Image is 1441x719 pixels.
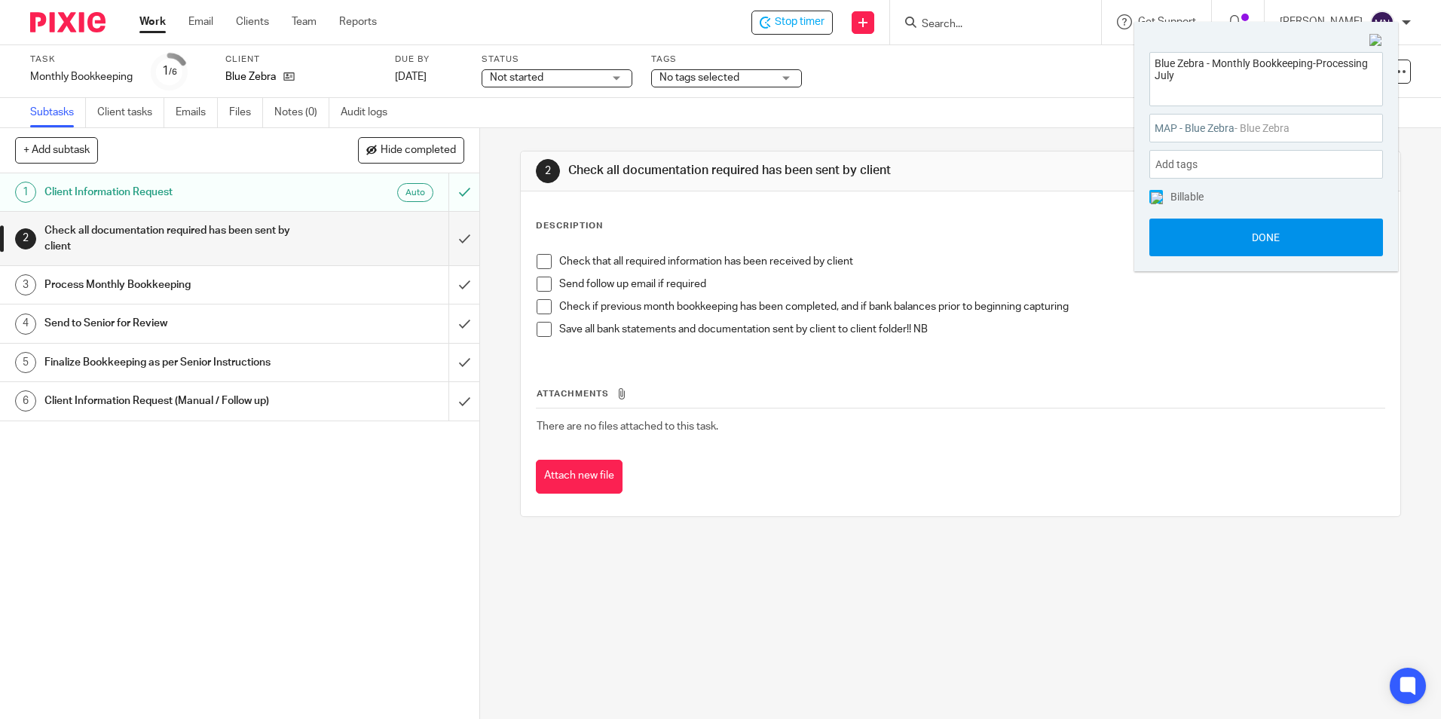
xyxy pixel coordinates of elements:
img: Close [1369,34,1383,47]
span: Add tags [1155,153,1205,176]
h1: Check all documentation required has been sent by client [44,219,304,258]
span: MAP - Blue Zebra [1155,121,1345,136]
span: Stop timer [775,14,825,30]
label: Status [482,54,632,66]
span: Get Support [1138,17,1196,27]
label: Tags [651,54,802,66]
h1: Check all documentation required has been sent by client [568,163,993,179]
div: Auto [397,183,433,202]
textarea: Blue Zebra - Monthly Bookkeeping-Processing July [1150,53,1382,102]
p: Save all bank statements and documentation sent by client to client folder!! NB [559,322,1384,337]
div: 5 [15,352,36,373]
a: Work [139,14,166,29]
div: 2 [15,228,36,249]
div: 4 [15,314,36,335]
a: Email [188,14,213,29]
a: Audit logs [341,98,399,127]
label: Due by [395,54,463,66]
h1: Process Monthly Bookkeeping [44,274,304,296]
button: Hide completed [358,137,464,163]
span: There are no files attached to this task. [537,421,718,432]
div: 6 [15,390,36,412]
span: Attachments [537,390,609,398]
a: Emails [176,98,218,127]
div: 2 [536,159,560,183]
img: svg%3E [1370,11,1394,35]
p: [PERSON_NAME] [1280,14,1363,29]
span: Hide completed [381,145,456,157]
label: Task [30,54,133,66]
a: Notes (0) [274,98,329,127]
p: Check if previous month bookkeeping has been completed, and if bank balances prior to beginning c... [559,299,1384,314]
div: 1 [15,182,36,203]
small: /6 [169,68,177,76]
button: Done [1149,219,1383,256]
label: Client [225,54,376,66]
p: Description [536,220,603,232]
a: Clients [236,14,269,29]
span: [DATE] [395,72,427,82]
a: Team [292,14,317,29]
a: Reports [339,14,377,29]
button: + Add subtask [15,137,98,163]
img: Pixie [30,12,106,32]
h1: Client Information Request [44,181,304,203]
img: checked.png [1151,192,1163,204]
a: Subtasks [30,98,86,127]
div: Project: MAP - Blue Zebra Client: Blue Zebra [1149,114,1383,142]
p: Blue Zebra [225,69,276,84]
button: Attach new file [536,460,623,494]
span: No tags selected [659,72,739,83]
h1: Finalize Bookkeeping as per Senior Instructions [44,351,304,374]
a: Client tasks [97,98,164,127]
h1: Send to Senior for Review [44,312,304,335]
p: Send follow up email if required [559,277,1384,292]
h1: Client Information Request (Manual / Follow up) [44,390,304,412]
div: 3 [15,274,36,295]
p: Check that all required information has been received by client [559,254,1384,269]
input: Search [920,18,1056,32]
div: Blue Zebra - Monthly Bookkeeping [751,11,833,35]
div: 1 [162,63,177,80]
span: - Blue Zebra [1234,122,1290,134]
div: Monthly Bookkeeping [30,69,133,84]
a: Files [229,98,263,127]
span: Not started [490,72,543,83]
span: Billable [1170,191,1204,202]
